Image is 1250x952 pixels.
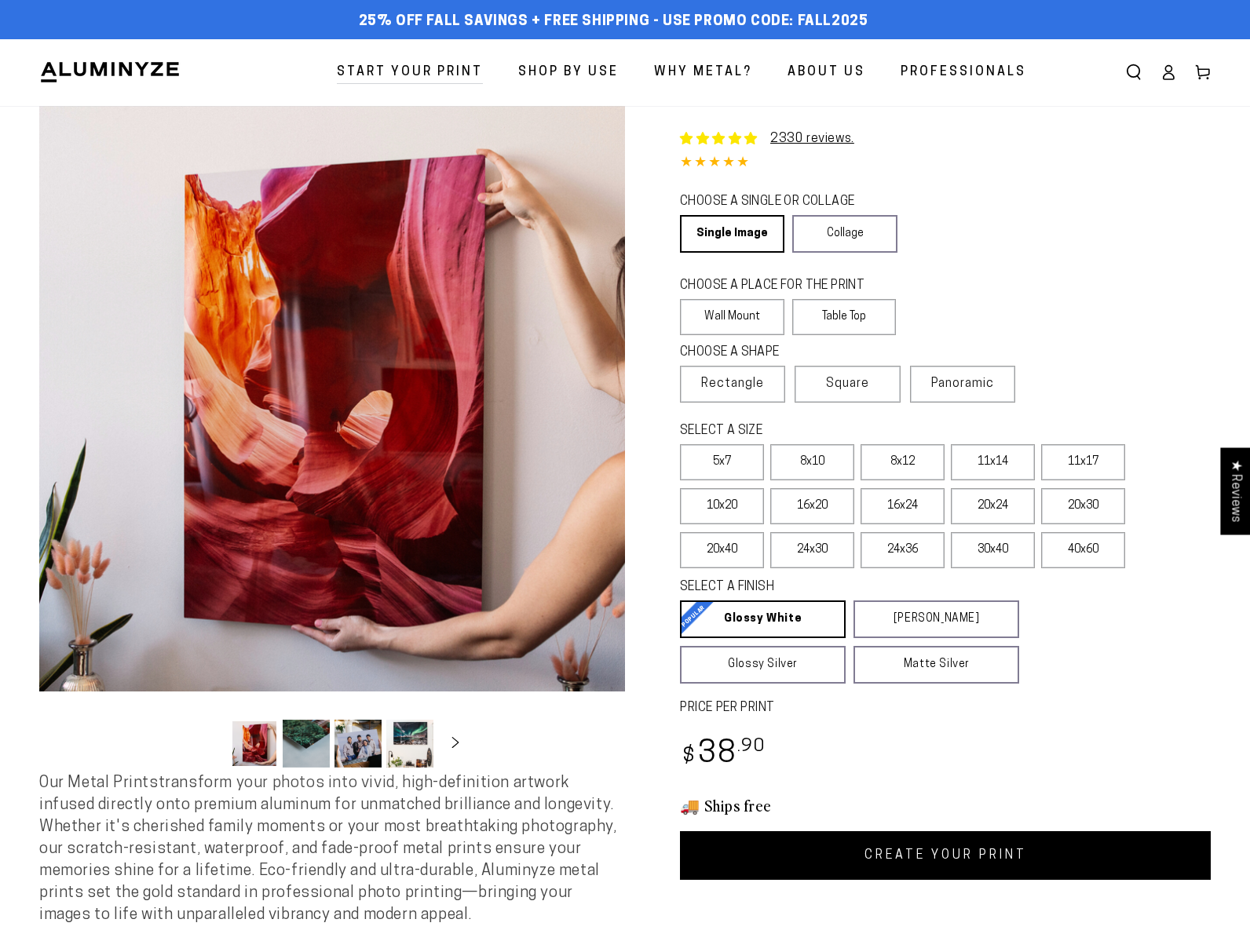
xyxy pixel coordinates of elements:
span: Our Metal Prints transform your photos into vivid, high-definition artwork infused directly onto ... [39,775,617,923]
span: Rectangle [701,374,764,393]
span: Shop By Use [518,61,619,84]
legend: SELECT A SIZE [680,422,992,440]
legend: CHOOSE A SHAPE [680,344,884,362]
a: Shop By Use [506,52,630,93]
span: About Us [788,61,865,84]
button: Load image 2 in gallery view [283,720,330,768]
a: Single Image [680,215,784,253]
bdi: 38 [680,739,766,770]
label: 16x24 [861,488,945,524]
img: Aluminyze [39,60,181,84]
span: $ [682,746,696,768]
span: Start Your Print [337,61,483,84]
label: 11x17 [1041,444,1125,480]
a: Matte Silver [853,646,1019,684]
a: CREATE YOUR PRINT [680,831,1211,880]
span: Panoramic [931,378,994,390]
div: 4.85 out of 5.0 stars [680,152,1211,175]
label: 10x20 [680,488,764,524]
button: Slide right [438,726,473,761]
label: 8x10 [770,444,854,480]
label: 11x14 [951,444,1035,480]
span: Square [826,374,869,393]
a: Glossy Silver [680,646,846,684]
h3: 🚚 Ships free [680,795,1211,815]
button: Load image 4 in gallery view [386,720,433,768]
label: 20x24 [951,488,1035,524]
button: Slide left [192,726,226,761]
span: Why Metal? [654,61,752,84]
a: Collage [792,215,897,253]
label: 20x30 [1041,488,1125,524]
button: Load image 3 in gallery view [334,720,382,768]
legend: CHOOSE A PLACE FOR THE PRINT [680,277,882,295]
label: 30x40 [951,532,1035,568]
sup: .90 [737,738,766,756]
a: Glossy White [680,600,846,638]
summary: Search our site [1117,55,1151,89]
a: Professionals [889,52,1038,93]
legend: SELECT A FINISH [680,578,981,596]
label: 24x30 [770,532,854,568]
a: 2330 reviews. [770,133,854,145]
label: 24x36 [861,532,945,568]
span: 25% off FALL Savings + Free Shipping - Use Promo Code: FALL2025 [359,13,868,31]
label: 20x40 [680,532,764,568]
a: [PERSON_NAME] [853,600,1019,638]
a: Why Metal? [642,52,764,93]
media-gallery: Gallery Viewer [39,106,625,772]
label: 16x20 [770,488,854,524]
legend: CHOOSE A SINGLE OR COLLAGE [680,193,883,211]
label: 8x12 [861,444,945,480]
label: 40x60 [1041,532,1125,568]
button: Load image 1 in gallery view [231,720,278,768]
span: Professionals [901,61,1026,84]
label: Wall Mount [680,299,784,335]
a: Start Your Print [325,52,495,93]
a: About Us [776,52,877,93]
label: PRICE PER PRINT [680,699,1211,717]
label: Table Top [792,299,897,335]
label: 5x7 [680,444,764,480]
div: Click to open Judge.me floating reviews tab [1220,447,1250,534]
